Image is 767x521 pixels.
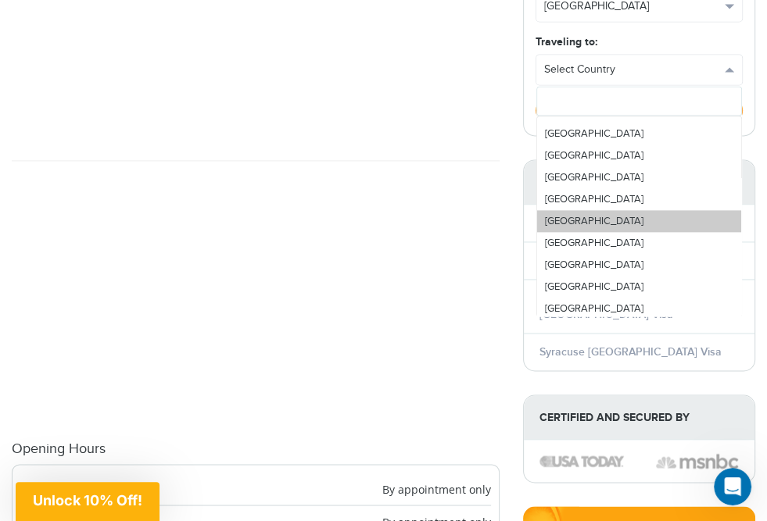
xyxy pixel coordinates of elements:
iframe: Intercom live chat [714,468,751,505]
strong: Syracuse Visa Services [524,160,754,205]
span: [GEOGRAPHIC_DATA] [545,193,643,205]
h4: Opening Hours [12,441,500,456]
a: Syracuse [GEOGRAPHIC_DATA] Visa [539,345,722,359]
span: By appointment only [382,480,491,497]
span: Select Country [544,62,720,77]
span: [GEOGRAPHIC_DATA] [545,280,643,293]
span: [GEOGRAPHIC_DATA] [545,259,643,271]
a: [GEOGRAPHIC_DATA] [GEOGRAPHIC_DATA] Visa [539,291,673,321]
img: image description [539,455,624,467]
span: [GEOGRAPHIC_DATA] [545,215,643,227]
span: Unlock 10% Off! [33,492,142,509]
button: Get Started [536,97,743,123]
span: Dominica [545,105,586,118]
strong: Certified and Secured by [524,395,754,440]
div: Unlock 10% Off! [16,482,159,521]
span: [GEOGRAPHIC_DATA] [545,237,643,249]
img: image description [656,451,738,470]
span: [GEOGRAPHIC_DATA] [545,302,643,315]
span: [GEOGRAPHIC_DATA] [545,127,643,140]
button: Select Country [536,55,742,84]
label: Traveling to: [536,34,597,50]
li: [DATE]: [20,473,491,505]
span: [GEOGRAPHIC_DATA] [545,149,643,162]
span: [GEOGRAPHIC_DATA] [545,171,643,184]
